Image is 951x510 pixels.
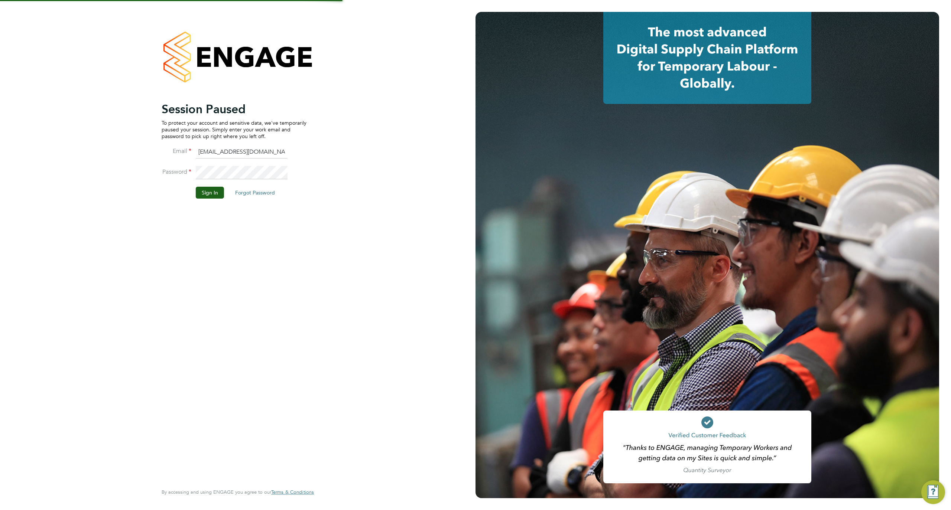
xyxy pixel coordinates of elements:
p: To protect your account and sensitive data, we've temporarily paused your session. Simply enter y... [162,120,306,140]
input: Enter your work email... [196,146,288,159]
span: By accessing and using ENGAGE you agree to our [162,489,314,495]
button: Forgot Password [229,187,281,199]
h2: Session Paused [162,102,306,117]
label: Email [162,147,191,155]
label: Password [162,168,191,176]
button: Sign In [196,187,224,199]
a: Terms & Conditions [271,489,314,495]
button: Engage Resource Center [921,480,945,504]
